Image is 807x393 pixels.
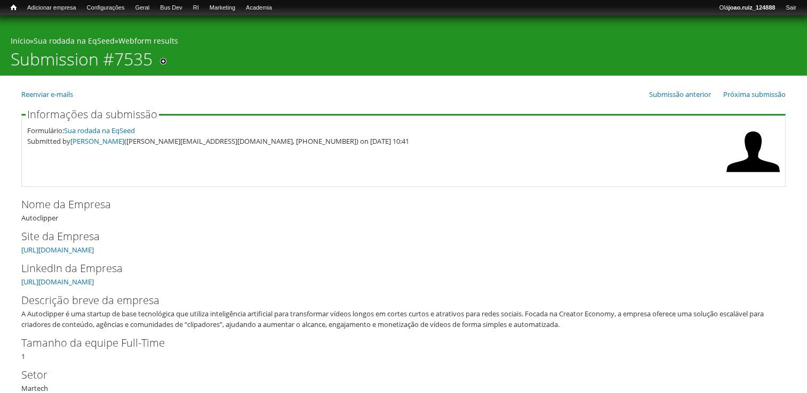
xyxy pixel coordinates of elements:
[64,126,135,135] a: Sua rodada na EqSeed
[11,4,17,11] span: Início
[723,89,786,99] a: Próxima submissão
[118,36,178,46] a: Webform results
[155,3,188,13] a: Bus Dev
[21,245,94,255] a: [URL][DOMAIN_NAME]
[21,335,786,362] div: 1
[21,196,768,212] label: Nome da Empresa
[21,335,768,351] label: Tamanho da equipe Full-Time
[188,3,204,13] a: RI
[21,260,768,276] label: LinkedIn da Empresa
[82,3,130,13] a: Configurações
[34,36,115,46] a: Sua rodada na EqSeed
[21,308,779,330] div: A Autoclipper é uma startup de base tecnológica que utiliza inteligência artificial para transfor...
[22,3,82,13] a: Adicionar empresa
[21,292,768,308] label: Descrição breve da empresa
[26,109,159,120] legend: Informações da submissão
[5,3,22,13] a: Início
[726,171,780,181] a: Ver perfil do usuário.
[11,36,796,49] div: » »
[780,3,802,13] a: Sair
[729,4,776,11] strong: joao.ruiz_124888
[714,3,780,13] a: Olájoao.ruiz_124888
[204,3,241,13] a: Marketing
[21,89,73,99] a: Reenviar e-mails
[21,367,768,383] label: Setor
[726,125,780,178] img: Foto de Gerson Soares Diniz
[21,196,786,223] div: Autoclipper
[241,3,277,13] a: Academia
[27,136,721,146] div: Submitted by ([PERSON_NAME][EMAIL_ADDRESS][DOMAIN_NAME], [PHONE_NUMBER]) on [DATE] 10:41
[70,136,124,146] a: [PERSON_NAME]
[11,49,153,76] h1: Submission #7535
[21,228,768,244] label: Site da Empresa
[649,89,711,99] a: Submissão anterior
[27,125,721,136] div: Formulário:
[21,277,94,286] a: [URL][DOMAIN_NAME]
[11,36,30,46] a: Início
[130,3,155,13] a: Geral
